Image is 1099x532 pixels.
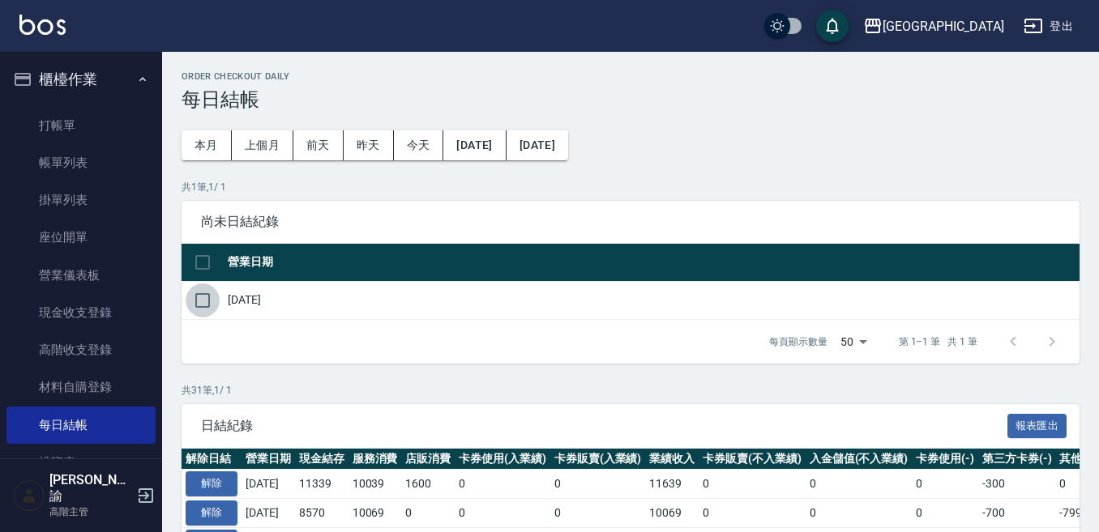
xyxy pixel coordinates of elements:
button: 解除 [186,471,237,496]
span: 尚未日結紀錄 [201,214,1060,230]
img: Logo [19,15,66,35]
td: 11339 [295,470,349,499]
div: 50 [834,320,873,364]
td: -300 [978,470,1056,499]
img: Person [13,479,45,512]
a: 座位開單 [6,219,156,256]
th: 業績收入 [645,449,699,470]
h3: 每日結帳 [182,88,1080,111]
th: 服務消費 [349,449,402,470]
td: 0 [699,470,806,499]
td: [DATE] [224,281,1080,319]
td: 0 [806,470,913,499]
th: 店販消費 [401,449,455,470]
button: 今天 [394,130,444,160]
th: 卡券販賣(入業績) [550,449,646,470]
td: 10069 [645,499,699,528]
button: 櫃檯作業 [6,58,156,100]
p: 高階主管 [49,504,132,519]
td: 0 [912,470,978,499]
a: 帳單列表 [6,144,156,181]
a: 排班表 [6,444,156,481]
td: 10039 [349,470,402,499]
td: 0 [455,499,550,528]
th: 第三方卡券(-) [978,449,1056,470]
p: 共 1 筆, 1 / 1 [182,180,1080,194]
button: 前天 [293,130,344,160]
td: 8570 [295,499,349,528]
td: 0 [806,499,913,528]
a: 報表匯出 [1007,417,1067,432]
p: 共 31 筆, 1 / 1 [182,383,1080,398]
th: 卡券使用(-) [912,449,978,470]
td: 0 [912,499,978,528]
td: 0 [550,499,646,528]
button: 上個月 [232,130,293,160]
td: 1600 [401,470,455,499]
a: 掛單列表 [6,181,156,219]
button: 本月 [182,130,232,160]
a: 現金收支登錄 [6,294,156,331]
button: [DATE] [507,130,568,160]
th: 現金結存 [295,449,349,470]
button: save [816,10,849,42]
h5: [PERSON_NAME]諭 [49,472,132,504]
a: 高階收支登錄 [6,331,156,368]
button: 昨天 [344,130,394,160]
div: [GEOGRAPHIC_DATA] [883,16,1004,36]
h2: Order checkout daily [182,71,1080,82]
td: 0 [401,499,455,528]
td: [DATE] [242,470,295,499]
a: 打帳單 [6,107,156,144]
th: 營業日期 [242,449,295,470]
button: [GEOGRAPHIC_DATA] [857,10,1011,43]
th: 卡券販賣(不入業績) [699,449,806,470]
p: 第 1–1 筆 共 1 筆 [899,334,977,349]
a: 每日結帳 [6,406,156,444]
p: 每頁顯示數量 [769,334,827,349]
button: [DATE] [443,130,506,160]
button: 報表匯出 [1007,414,1067,439]
td: -700 [978,499,1056,528]
th: 解除日結 [182,449,242,470]
td: 0 [550,470,646,499]
td: 0 [699,499,806,528]
th: 營業日期 [224,244,1080,282]
button: 登出 [1017,11,1080,41]
button: 解除 [186,500,237,526]
td: 10069 [349,499,402,528]
td: [DATE] [242,499,295,528]
a: 營業儀表板 [6,257,156,294]
td: 11639 [645,470,699,499]
th: 卡券使用(入業績) [455,449,550,470]
span: 日結紀錄 [201,418,1007,434]
a: 材料自購登錄 [6,368,156,406]
th: 入金儲值(不入業績) [806,449,913,470]
td: 0 [455,470,550,499]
